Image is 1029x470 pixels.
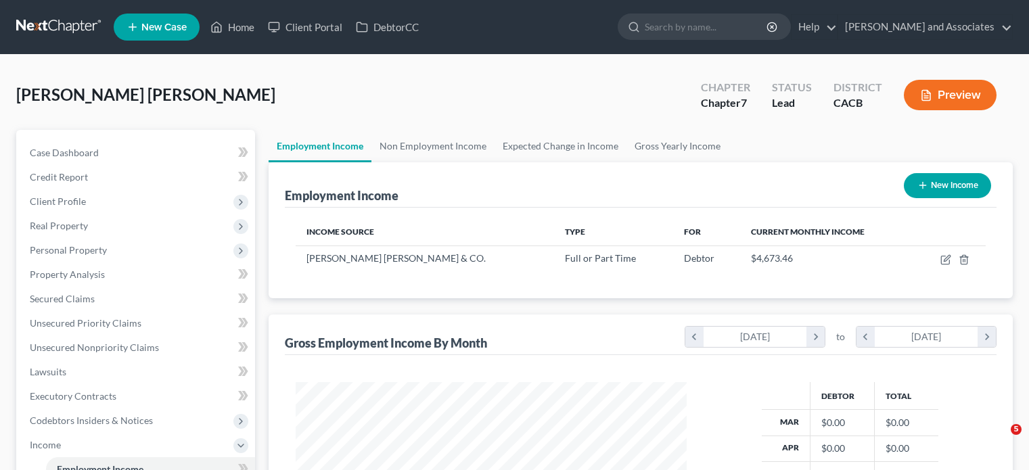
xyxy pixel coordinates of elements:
[792,15,837,39] a: Help
[772,95,812,111] div: Lead
[30,366,66,377] span: Lawsuits
[19,165,255,189] a: Credit Report
[30,317,141,329] span: Unsecured Priority Claims
[838,15,1012,39] a: [PERSON_NAME] and Associates
[269,130,371,162] a: Employment Income
[833,80,882,95] div: District
[30,195,86,207] span: Client Profile
[349,15,426,39] a: DebtorCC
[978,327,996,347] i: chevron_right
[371,130,495,162] a: Non Employment Income
[904,80,997,110] button: Preview
[741,96,747,109] span: 7
[204,15,261,39] a: Home
[1011,424,1022,435] span: 5
[762,436,810,461] th: Apr
[856,327,875,347] i: chevron_left
[30,439,61,450] span: Income
[141,22,187,32] span: New Case
[19,311,255,335] a: Unsecured Priority Claims
[30,293,95,304] span: Secured Claims
[19,262,255,287] a: Property Analysis
[285,187,398,204] div: Employment Income
[645,14,769,39] input: Search by name...
[704,327,807,347] div: [DATE]
[810,382,874,409] th: Debtor
[19,384,255,408] a: Executory Contracts
[685,327,704,347] i: chevron_left
[684,252,714,264] span: Debtor
[30,171,88,183] span: Credit Report
[701,80,750,95] div: Chapter
[751,252,793,264] span: $4,673.46
[19,335,255,360] a: Unsecured Nonpriority Claims
[261,15,349,39] a: Client Portal
[306,227,374,237] span: Income Source
[565,227,585,237] span: Type
[751,227,865,237] span: Current Monthly Income
[772,80,812,95] div: Status
[16,85,275,104] span: [PERSON_NAME] [PERSON_NAME]
[701,95,750,111] div: Chapter
[833,95,882,111] div: CACB
[19,360,255,384] a: Lawsuits
[626,130,729,162] a: Gross Yearly Income
[30,415,153,426] span: Codebtors Insiders & Notices
[983,424,1015,456] iframe: Intercom live chat
[875,327,978,347] div: [DATE]
[30,390,116,402] span: Executory Contracts
[30,342,159,353] span: Unsecured Nonpriority Claims
[19,287,255,311] a: Secured Claims
[565,252,636,264] span: Full or Part Time
[306,252,486,264] span: [PERSON_NAME] [PERSON_NAME] & CO.
[836,330,845,344] span: to
[19,141,255,165] a: Case Dashboard
[30,220,88,231] span: Real Property
[874,436,938,461] td: $0.00
[30,147,99,158] span: Case Dashboard
[821,442,863,455] div: $0.00
[684,227,701,237] span: For
[874,382,938,409] th: Total
[821,416,863,429] div: $0.00
[806,327,825,347] i: chevron_right
[904,173,991,198] button: New Income
[285,335,487,351] div: Gross Employment Income By Month
[30,244,107,256] span: Personal Property
[495,130,626,162] a: Expected Change in Income
[30,268,105,280] span: Property Analysis
[762,410,810,436] th: Mar
[874,410,938,436] td: $0.00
